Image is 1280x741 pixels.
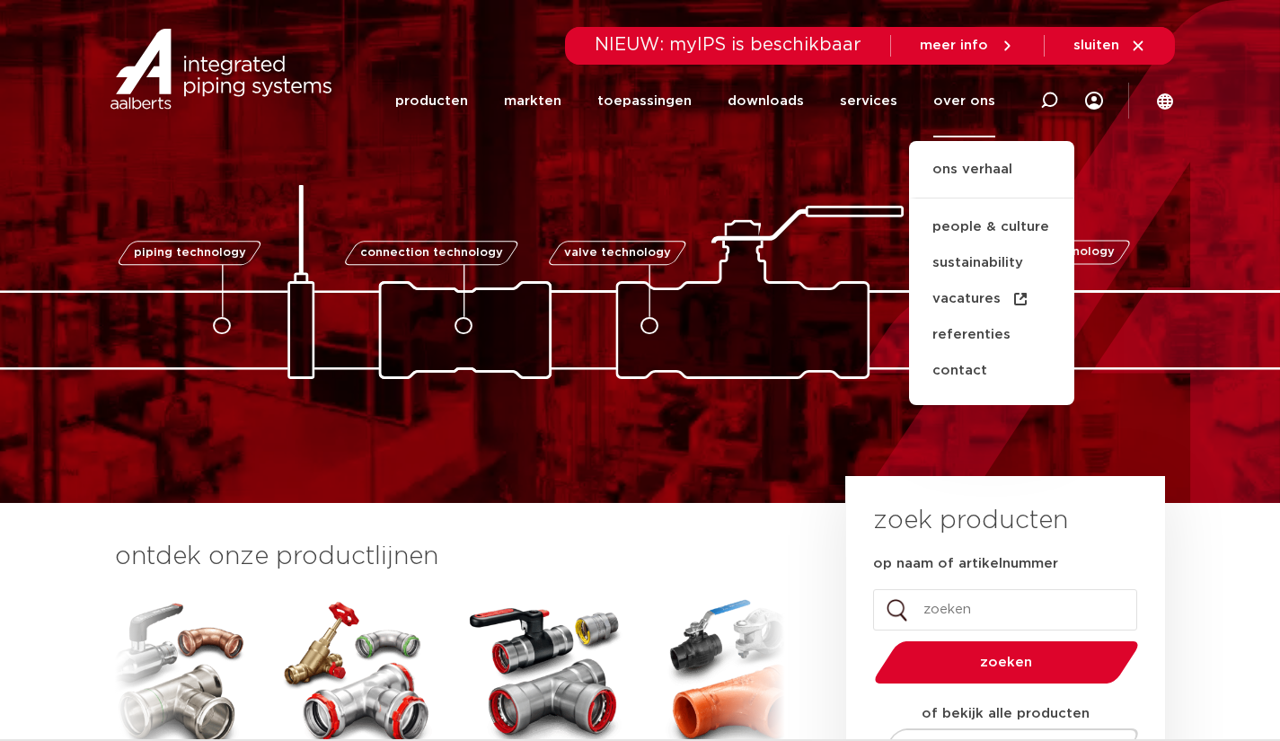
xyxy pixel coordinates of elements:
[921,656,1092,669] span: zoeken
[909,353,1074,389] a: contact
[920,39,988,52] span: meer info
[909,281,1074,317] a: vacatures
[867,640,1145,685] button: zoeken
[1073,38,1146,54] a: sluiten
[359,247,502,259] span: connection technology
[504,65,561,137] a: markten
[840,65,897,137] a: services
[922,707,1090,720] strong: of bekijk alle producten
[395,65,995,137] nav: Menu
[933,65,995,137] a: over ons
[115,539,785,575] h3: ontdek onze productlijnen
[134,247,246,259] span: piping technology
[873,589,1137,631] input: zoeken
[909,159,1074,198] a: ons verhaal
[920,38,1015,54] a: meer info
[595,36,861,54] span: NIEUW: myIPS is beschikbaar
[1073,39,1119,52] span: sluiten
[909,317,1074,353] a: referenties
[983,247,1115,259] span: fastening technology
[873,555,1058,573] label: op naam of artikelnummer
[909,209,1074,245] a: people & culture
[873,503,1068,539] h3: zoek producten
[564,247,671,259] span: valve technology
[728,65,804,137] a: downloads
[1085,65,1103,137] div: my IPS
[395,65,468,137] a: producten
[597,65,692,137] a: toepassingen
[909,245,1074,281] a: sustainability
